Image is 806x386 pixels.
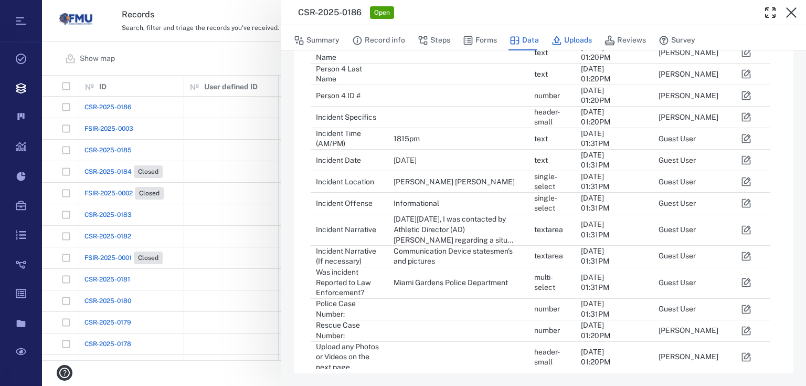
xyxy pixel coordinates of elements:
[418,30,450,50] button: Steps
[534,347,570,368] div: header-small
[316,129,383,149] div: Incident Time (AM/PM)
[659,304,696,315] div: Guest User
[24,7,45,17] span: Help
[394,177,515,187] div: [PERSON_NAME] [PERSON_NAME]
[760,2,781,23] button: Toggle Fullscreen
[581,193,609,214] div: [DATE] 01:31PM
[581,220,609,240] div: [DATE] 01:31PM
[298,6,362,19] h3: CSR-2025-0186
[581,107,610,128] div: [DATE] 01:20PM
[316,299,383,319] div: Police Case Number:
[316,91,360,101] div: Person 4 ID #
[581,43,610,63] div: [DATE] 01:20PM
[581,64,610,85] div: [DATE] 01:20PM
[534,107,570,128] div: header-small
[781,2,802,23] button: Close
[659,251,696,262] div: Guest User
[581,347,610,368] div: [DATE] 01:20PM
[659,30,695,50] button: Survey
[659,199,696,209] div: Guest User
[394,278,508,288] div: Miami Gardens Police Department
[581,129,609,149] div: [DATE] 01:31PM
[534,48,548,58] div: text
[659,48,718,58] div: [PERSON_NAME]
[534,251,563,262] div: textarea
[394,246,523,267] div: Communication Device statesmen's and pictures
[394,199,439,209] div: Informational
[316,199,373,209] div: Incident Offense
[534,155,548,166] div: text
[659,69,718,80] div: [PERSON_NAME]
[316,43,383,63] div: Person 4 First Name
[659,134,696,144] div: Guest User
[316,225,376,235] div: Incident Narrative
[534,326,560,336] div: number
[352,30,405,50] button: Record info
[604,30,646,50] button: Reviews
[534,172,570,192] div: single-select
[394,214,523,245] div: [DATE][DATE], I was contacted by Athletic Director (AD) [PERSON_NAME] regarding a situ...
[659,278,696,288] div: Guest User
[659,112,718,123] div: [PERSON_NAME]
[534,91,560,101] div: number
[394,155,417,166] div: [DATE]
[659,225,696,235] div: Guest User
[534,273,570,293] div: multi-select
[394,134,420,144] div: 1815pm
[316,112,376,123] div: Incident Specifics
[316,155,361,166] div: Incident Date
[552,30,592,50] button: Uploads
[534,69,548,80] div: text
[316,64,383,85] div: Person 4 Last Name
[510,30,539,50] button: Data
[659,326,718,336] div: [PERSON_NAME]
[316,320,383,341] div: Rescue Case Number:
[316,246,383,267] div: Incident Narrative (If necessary)
[294,30,340,50] button: Summary
[534,193,570,214] div: single-select
[316,342,383,373] div: Upload any Photos or Videos on the next page.
[534,225,563,235] div: textarea
[659,352,718,362] div: [PERSON_NAME]
[534,304,560,315] div: number
[581,246,609,267] div: [DATE] 01:31PM
[581,273,609,293] div: [DATE] 01:31PM
[581,299,609,319] div: [DATE] 01:31PM
[463,30,497,50] button: Forms
[659,155,696,166] div: Guest User
[316,177,374,187] div: Incident Location
[316,267,383,298] div: Was incident Reported to Law Enforcement?
[581,150,609,171] div: [DATE] 01:31PM
[581,320,610,341] div: [DATE] 01:20PM
[581,86,610,106] div: [DATE] 01:20PM
[534,134,548,144] div: text
[659,177,696,187] div: Guest User
[659,91,718,101] div: [PERSON_NAME]
[581,172,609,192] div: [DATE] 01:31PM
[372,8,392,17] span: Open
